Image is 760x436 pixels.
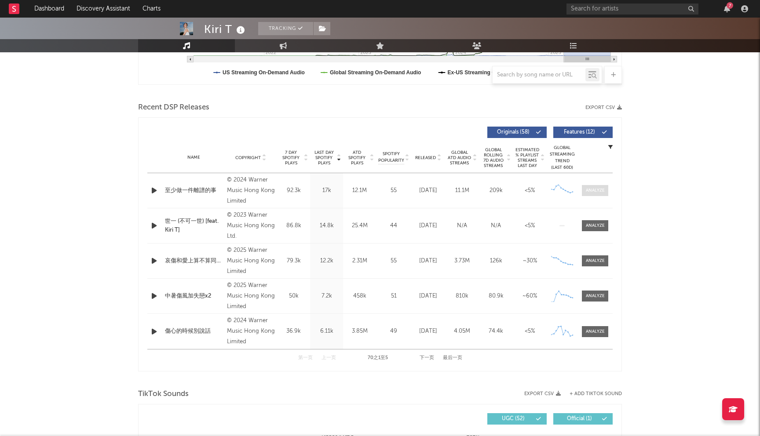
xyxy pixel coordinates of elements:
[312,292,341,301] div: 7.2k
[515,327,544,336] div: <5%
[312,327,341,336] div: 6.11k
[415,155,436,160] span: Released
[345,257,374,265] div: 2.31M
[493,72,585,79] input: Search by song name or URL
[481,257,511,265] div: 126k
[204,22,247,36] div: Kiri T
[420,356,434,360] button: 下一页
[487,127,547,138] button: Originals(58)
[345,186,374,195] div: 12.1M
[312,150,336,166] span: Last Day Spotify Plays
[312,186,341,195] div: 17k
[559,416,599,421] span: Official ( 1 )
[378,151,404,164] span: Spotify Popularity
[413,222,443,230] div: [DATE]
[515,222,544,230] div: <5%
[549,145,575,171] div: Global Streaming Trend (Last 60D)
[443,356,462,360] button: 最后一页
[413,257,443,265] div: [DATE]
[727,2,733,9] div: 7
[378,257,409,265] div: 55
[585,105,622,110] button: Export CSV
[227,245,275,277] div: © 2025 Warner Music Hong Kong Limited
[561,392,622,396] button: + Add TikTok Sound
[447,327,477,336] div: 4.05M
[279,222,308,230] div: 86.8k
[559,130,599,135] span: Features ( 12 )
[258,22,313,35] button: Tracking
[345,292,374,301] div: 458k
[354,353,402,363] div: 70 之 1 至 5
[447,222,477,230] div: N/A
[345,327,374,336] div: 3.85M
[447,150,471,166] span: Global ATD Audio Streams
[553,413,613,425] button: Official(1)
[227,280,275,312] div: © 2025 Warner Music Hong Kong Limited
[279,257,308,265] div: 79.3k
[378,222,409,230] div: 44
[312,257,341,265] div: 12.2k
[235,155,261,160] span: Copyright
[378,327,409,336] div: 49
[493,416,533,421] span: UGC ( 52 )
[165,217,223,234] a: 世一 (不可一世) [feat. Kiri T]
[279,327,308,336] div: 36.9k
[524,391,561,396] button: Export CSV
[553,127,613,138] button: Features(12)
[413,292,443,301] div: [DATE]
[279,292,308,301] div: 50k
[322,356,336,360] button: 上一页
[481,186,511,195] div: 209k
[227,175,275,207] div: © 2024 Warner Music Hong Kong Limited
[378,186,409,195] div: 55
[165,186,223,195] a: 至少做一件離譜的事
[312,222,341,230] div: 14.8k
[515,147,539,168] span: Estimated % Playlist Streams Last Day
[279,150,303,166] span: 7 Day Spotify Plays
[570,392,622,396] button: + Add TikTok Sound
[165,292,223,301] a: 中暑傷風加失戀x2
[481,222,511,230] div: N/A
[515,292,544,301] div: ~ 60 %
[298,356,313,360] button: 第一页
[165,154,223,161] div: Name
[493,130,533,135] span: Originals ( 58 )
[724,5,730,12] button: 7
[413,186,443,195] div: [DATE]
[515,257,544,265] div: ~ 30 %
[227,316,275,347] div: © 2024 Warner Music Hong Kong Limited
[447,292,477,301] div: 810k
[515,186,544,195] div: <5%
[481,327,511,336] div: 74.4k
[279,186,308,195] div: 92.3k
[345,222,374,230] div: 25.4M
[138,389,189,400] span: TikTok Sounds
[487,413,547,425] button: UGC(52)
[345,150,369,166] span: ATD Spotify Plays
[481,147,505,168] span: Global Rolling 7D Audio Streams
[227,210,275,242] div: © 2023 Warner Music Hong Kong Ltd.
[413,327,443,336] div: [DATE]
[481,292,511,301] div: 80.9k
[566,4,698,15] input: Search for artists
[165,327,223,336] a: 傷心的時候別說話
[447,186,477,195] div: 11.1M
[378,292,409,301] div: 51
[447,257,477,265] div: 3.73M
[138,102,209,113] span: Recent DSP Releases
[165,257,223,265] a: 哀傷和愛上算不算同音字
